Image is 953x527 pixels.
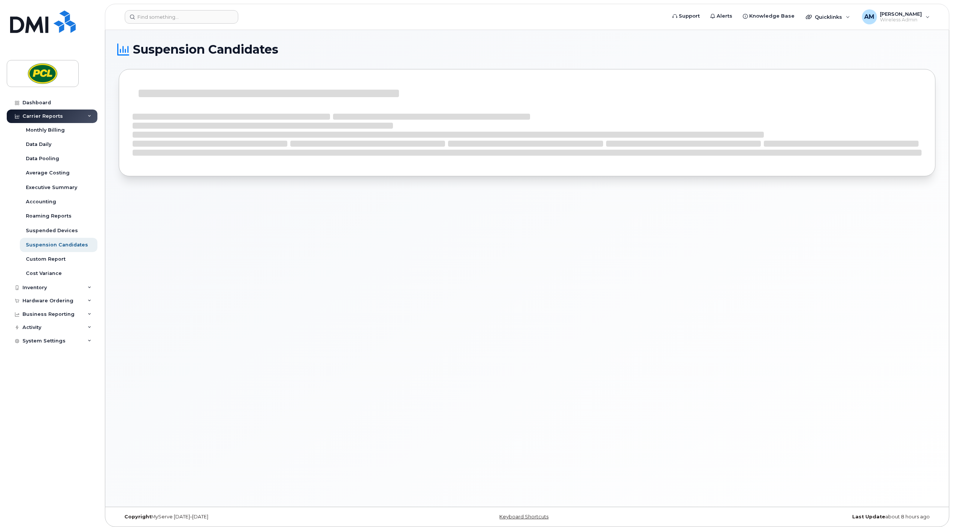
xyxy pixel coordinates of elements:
div: MyServe [DATE]–[DATE] [119,514,391,520]
strong: Copyright [124,514,151,519]
span: Suspension Candidates [133,44,278,55]
a: Keyboard Shortcuts [499,514,548,519]
strong: Last Update [852,514,885,519]
div: about 8 hours ago [663,514,935,520]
